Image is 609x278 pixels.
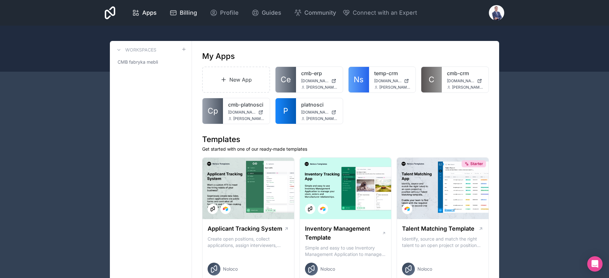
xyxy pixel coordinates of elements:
a: temp-crm [374,69,411,77]
span: Guides [262,8,281,17]
span: Noloco [320,266,335,272]
span: P [283,106,288,116]
h1: Inventory Management Template [305,224,382,242]
div: Open Intercom Messenger [587,256,603,272]
h1: Templates [202,134,489,145]
a: [DOMAIN_NAME] [228,110,265,115]
h3: Workspaces [125,47,156,53]
img: Airtable Logo [320,206,325,211]
span: [PERSON_NAME][EMAIL_ADDRESS][PERSON_NAME][DOMAIN_NAME] [306,116,338,121]
button: Connect with an Expert [342,8,417,17]
p: Identify, source and match the right talent to an open project or position with our Talent Matchi... [402,236,483,249]
a: Cp [202,98,223,124]
span: [DOMAIN_NAME] [447,78,474,83]
a: Billing [164,6,202,20]
span: Community [304,8,336,17]
span: [PERSON_NAME][EMAIL_ADDRESS][PERSON_NAME][DOMAIN_NAME] [452,85,483,90]
span: Cp [208,106,218,116]
a: [DOMAIN_NAME] [447,78,483,83]
span: Apps [142,8,157,17]
a: [DOMAIN_NAME] [301,78,338,83]
span: CMB fabryka mebli [118,59,158,65]
a: P [276,98,296,124]
span: Billing [180,8,197,17]
span: [DOMAIN_NAME] [301,110,329,115]
h1: Applicant Tracking System [208,224,282,233]
span: [PERSON_NAME][EMAIL_ADDRESS][PERSON_NAME][DOMAIN_NAME] [379,85,411,90]
a: [DOMAIN_NAME] [374,78,411,83]
a: [DOMAIN_NAME] [301,110,338,115]
a: platnosci [301,101,338,108]
p: Get started with one of our ready-made templates [202,146,489,152]
img: Airtable Logo [405,206,410,211]
span: Profile [220,8,239,17]
img: Airtable Logo [223,206,228,211]
span: C [429,75,434,85]
a: Community [289,6,341,20]
a: Ce [276,67,296,92]
a: C [421,67,442,92]
span: Ce [281,75,291,85]
a: Guides [246,6,286,20]
span: Starter [470,161,483,166]
a: New App [202,67,270,93]
span: [PERSON_NAME][EMAIL_ADDRESS][PERSON_NAME][DOMAIN_NAME] [306,85,338,90]
a: cmb-erp [301,69,338,77]
a: Ns [349,67,369,92]
span: [DOMAIN_NAME] [301,78,329,83]
span: [DOMAIN_NAME] [228,110,256,115]
a: Workspaces [115,46,156,54]
span: Ns [354,75,364,85]
span: Connect with an Expert [353,8,417,17]
a: Apps [127,6,162,20]
a: Profile [205,6,244,20]
a: cmb-platnosci [228,101,265,108]
span: Noloco [223,266,238,272]
span: Noloco [417,266,432,272]
h1: My Apps [202,51,235,61]
h1: Talent Matching Template [402,224,474,233]
a: CMB fabryka mebli [115,56,186,68]
a: cmb-crm [447,69,483,77]
span: [PERSON_NAME][EMAIL_ADDRESS][PERSON_NAME][DOMAIN_NAME] [233,116,265,121]
span: [DOMAIN_NAME] [374,78,402,83]
p: Create open positions, collect applications, assign interviewers, centralise candidate feedback a... [208,236,289,249]
p: Simple and easy to use Inventory Management Application to manage your stock, orders and Manufact... [305,245,386,258]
